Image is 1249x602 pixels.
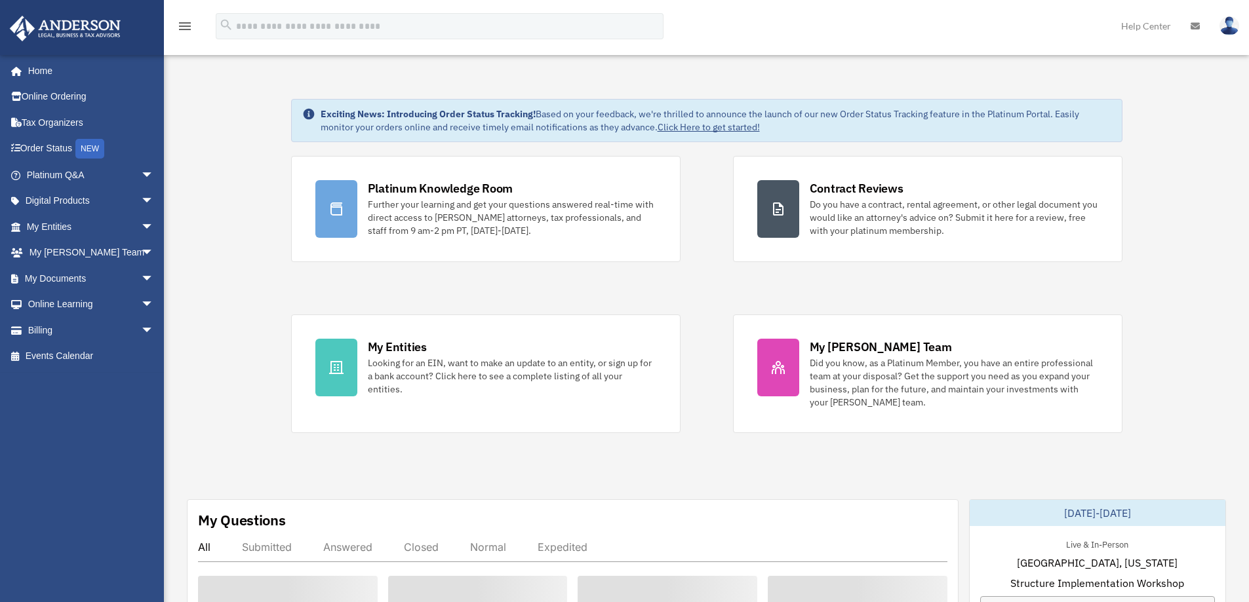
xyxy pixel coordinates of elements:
div: My Entities [368,339,427,355]
i: menu [177,18,193,34]
a: Tax Organizers [9,109,174,136]
a: Events Calendar [9,343,174,369]
a: My [PERSON_NAME] Team Did you know, as a Platinum Member, you have an entire professional team at... [733,314,1122,433]
a: Contract Reviews Do you have a contract, rental agreement, or other legal document you would like... [733,156,1122,262]
a: Online Ordering [9,84,174,110]
span: arrow_drop_down [141,265,167,292]
div: [DATE]-[DATE] [970,500,1225,526]
a: Digital Productsarrow_drop_down [9,188,174,214]
div: Answered [323,540,372,554]
span: arrow_drop_down [141,214,167,240]
div: Expedited [538,540,587,554]
a: Online Learningarrow_drop_down [9,292,174,318]
a: Order StatusNEW [9,136,174,162]
span: Structure Implementation Workshop [1010,575,1184,591]
a: Home [9,58,167,84]
a: Billingarrow_drop_down [9,317,174,343]
img: User Pic [1219,16,1239,35]
a: My Documentsarrow_drop_down [9,265,174,292]
div: All [198,540,210,554]
div: Further your learning and get your questions answered real-time with direct access to [PERSON_NAM... [368,198,656,237]
span: arrow_drop_down [141,162,167,189]
div: Contract Reviews [810,180,903,197]
a: My Entitiesarrow_drop_down [9,214,174,240]
div: NEW [75,139,104,159]
span: arrow_drop_down [141,240,167,267]
div: Submitted [242,540,292,554]
div: Live & In-Person [1056,536,1139,550]
a: My Entities Looking for an EIN, want to make an update to an entity, or sign up for a bank accoun... [291,314,681,433]
div: Normal [470,540,506,554]
div: Do you have a contract, rental agreement, or other legal document you would like an attorney's ad... [810,198,1098,237]
a: menu [177,23,193,34]
div: My [PERSON_NAME] Team [810,339,952,355]
a: Click Here to get started! [658,121,760,133]
span: arrow_drop_down [141,188,167,215]
a: My [PERSON_NAME] Teamarrow_drop_down [9,240,174,266]
div: Closed [404,540,439,554]
div: My Questions [198,510,286,530]
a: Platinum Q&Aarrow_drop_down [9,162,174,188]
span: arrow_drop_down [141,317,167,344]
span: arrow_drop_down [141,292,167,318]
img: Anderson Advisors Platinum Portal [6,16,125,41]
strong: Exciting News: Introducing Order Status Tracking! [321,108,536,120]
span: [GEOGRAPHIC_DATA], [US_STATE] [1017,555,1178,571]
div: Looking for an EIN, want to make an update to an entity, or sign up for a bank account? Click her... [368,356,656,396]
a: Platinum Knowledge Room Further your learning and get your questions answered real-time with dire... [291,156,681,262]
div: Platinum Knowledge Room [368,180,513,197]
div: Based on your feedback, we're thrilled to announce the launch of our new Order Status Tracking fe... [321,107,1111,134]
i: search [219,18,233,32]
div: Did you know, as a Platinum Member, you have an entire professional team at your disposal? Get th... [810,356,1098,409]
